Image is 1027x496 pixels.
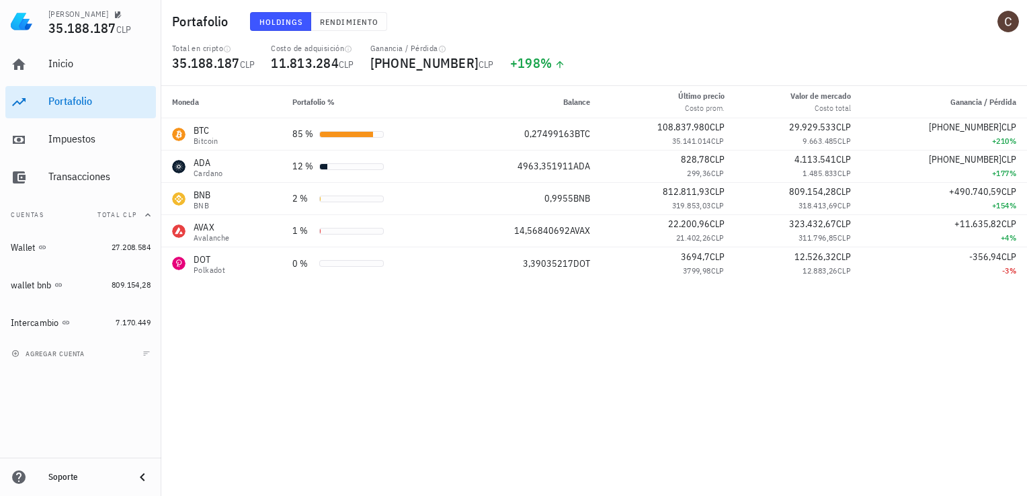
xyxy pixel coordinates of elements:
span: -356,94 [969,251,1001,263]
span: DOT [573,257,590,270]
span: CLP [837,233,851,243]
span: 12.526,32 [794,251,836,263]
div: ADA-icon [172,160,186,173]
div: [PERSON_NAME] [48,9,108,19]
span: 11.813.284 [271,54,339,72]
span: CLP [710,153,725,165]
div: Avalanche [194,234,230,242]
span: Rendimiento [319,17,378,27]
span: 22.200,96 [668,218,710,230]
span: agregar cuenta [14,349,85,358]
span: BTC [575,128,590,140]
span: [PHONE_NUMBER] [370,54,479,72]
a: Impuestos [5,124,156,156]
span: [PHONE_NUMBER] [929,121,1001,133]
span: CLP [836,218,851,230]
span: % [1010,200,1016,210]
span: Balance [563,97,590,107]
div: -3 [872,264,1016,278]
span: % [1010,233,1016,243]
span: % [540,54,552,72]
span: 35.141.014 [672,136,711,146]
span: CLP [1001,251,1016,263]
span: CLP [836,185,851,198]
span: CLP [711,233,725,243]
span: CLP [837,265,851,276]
span: CLP [711,200,725,210]
span: CLP [1001,121,1016,133]
div: AVAX-icon [172,224,186,238]
span: 809.154,28 [112,280,151,290]
div: +154 [872,199,1016,212]
a: Inicio [5,48,156,81]
div: +198 [510,56,566,70]
span: CLP [711,265,725,276]
div: DOT [194,253,225,266]
span: Holdings [259,17,303,27]
div: avatar [997,11,1019,32]
span: CLP [240,58,255,71]
div: BNB [194,202,211,210]
img: LedgiFi [11,11,32,32]
span: % [1010,265,1016,276]
div: BNB-icon [172,192,186,206]
span: 812.811,93 [663,185,710,198]
span: Moneda [172,97,199,107]
div: 0 % [292,257,314,271]
span: 318.413,69 [798,200,837,210]
div: Ganancia / Pérdida [370,43,494,54]
a: Intercambio 7.170.449 [5,306,156,339]
span: 0,9955 [544,192,573,204]
span: % [1010,136,1016,146]
div: Transacciones [48,170,151,183]
div: AVAX [194,220,230,234]
span: CLP [836,153,851,165]
div: Cardano [194,169,223,177]
span: CLP [837,200,851,210]
span: 35.188.187 [48,19,116,37]
span: 809.154,28 [789,185,836,198]
div: 1 % [292,224,314,238]
th: Ganancia / Pérdida: Sin ordenar. Pulse para ordenar de forma ascendente. [862,86,1027,118]
div: Soporte [48,472,124,483]
span: CLP [710,185,725,198]
span: 7.170.449 [116,317,151,327]
span: 828,78 [681,153,710,165]
span: ADA [573,160,590,172]
div: Impuestos [48,132,151,145]
span: 299,36 [687,168,710,178]
span: 12.883,26 [803,265,837,276]
div: Portafolio [48,95,151,108]
span: 4963,351911 [518,160,573,172]
span: CLP [836,121,851,133]
span: CLP [710,251,725,263]
span: CLP [711,168,725,178]
span: 35.188.187 [172,54,240,72]
div: DOT-icon [172,257,186,270]
div: Wallet [11,242,36,253]
div: +177 [872,167,1016,180]
span: CLP [836,251,851,263]
div: Último precio [678,90,725,102]
span: BNB [573,192,590,204]
span: 0,27499163 [524,128,575,140]
div: ADA [194,156,223,169]
span: CLP [1001,218,1016,230]
button: CuentasTotal CLP [5,199,156,231]
div: Inicio [48,57,151,70]
span: +490.740,59 [949,185,1001,198]
span: 29.929.533 [789,121,836,133]
div: +4 [872,231,1016,245]
button: agregar cuenta [8,347,91,360]
button: Holdings [250,12,312,31]
span: CLP [339,58,354,71]
span: 14,56840692 [514,224,570,237]
span: 3694,7 [681,251,710,263]
span: 319.853,03 [672,200,711,210]
div: 12 % [292,159,314,173]
div: wallet bnb [11,280,52,291]
div: Costo prom. [678,102,725,114]
div: BNB [194,188,211,202]
th: Moneda [161,86,282,118]
button: Rendimiento [311,12,387,31]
